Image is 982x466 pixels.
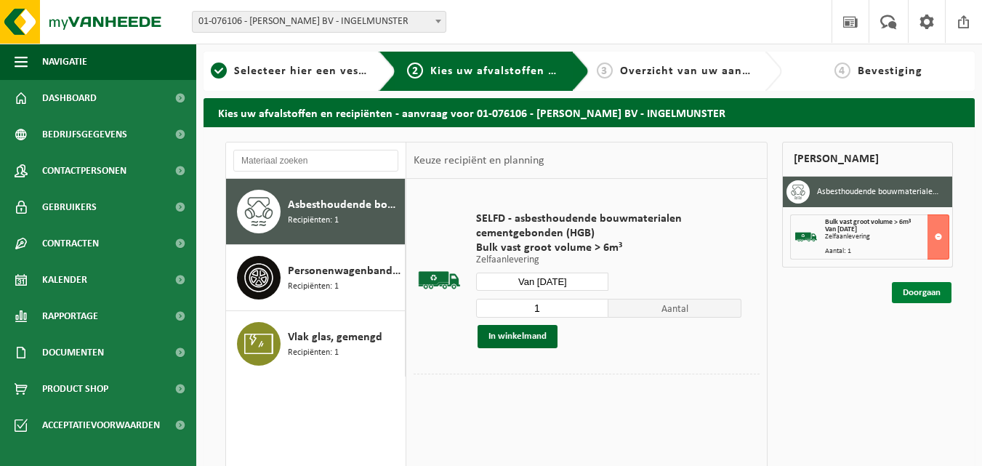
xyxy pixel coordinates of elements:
span: Kalender [42,262,87,298]
span: 01-076106 - JONCKHEERE DIETER BV - INGELMUNSTER [193,12,446,32]
button: Asbesthoudende bouwmaterialen cementgebonden (hechtgebonden) Recipiënten: 1 [226,179,406,245]
span: Recipiënten: 1 [288,346,339,360]
button: Vlak glas, gemengd Recipiënten: 1 [226,311,406,377]
span: 4 [834,63,850,79]
span: Navigatie [42,44,87,80]
span: Kies uw afvalstoffen en recipiënten [430,65,630,77]
strong: Van [DATE] [825,225,857,233]
span: Documenten [42,334,104,371]
span: Bevestiging [858,65,922,77]
span: Bulk vast groot volume > 6m³ [825,218,911,226]
span: Recipiënten: 1 [288,280,339,294]
span: Product Shop [42,371,108,407]
span: 3 [597,63,613,79]
input: Selecteer datum [476,273,608,291]
span: Aantal [608,299,741,318]
span: SELFD - asbesthoudende bouwmaterialen cementgebonden (HGB) [476,212,741,241]
div: [PERSON_NAME] [782,142,953,177]
span: Selecteer hier een vestiging [234,65,391,77]
span: Vlak glas, gemengd [288,329,382,346]
span: Contactpersonen [42,153,126,189]
span: Bedrijfsgegevens [42,116,127,153]
h2: Kies uw afvalstoffen en recipiënten - aanvraag voor 01-076106 - [PERSON_NAME] BV - INGELMUNSTER [204,98,975,126]
p: Zelfaanlevering [476,255,741,265]
a: Doorgaan [892,282,951,303]
span: Recipiënten: 1 [288,214,339,228]
span: Overzicht van uw aanvraag [620,65,773,77]
span: Gebruikers [42,189,97,225]
span: Rapportage [42,298,98,334]
div: Zelfaanlevering [825,233,949,241]
span: Acceptatievoorwaarden [42,407,160,443]
a: 1Selecteer hier een vestiging [211,63,367,80]
span: Asbesthoudende bouwmaterialen cementgebonden (hechtgebonden) [288,196,401,214]
button: In winkelmand [478,325,558,348]
span: 1 [211,63,227,79]
div: Keuze recipiënt en planning [406,142,552,179]
input: Materiaal zoeken [233,150,398,172]
div: Aantal: 1 [825,248,949,255]
span: 01-076106 - JONCKHEERE DIETER BV - INGELMUNSTER [192,11,446,33]
span: Personenwagenbanden met en zonder velg [288,262,401,280]
h3: Asbesthoudende bouwmaterialen cementgebonden (hechtgebonden) [817,180,941,204]
button: Personenwagenbanden met en zonder velg Recipiënten: 1 [226,245,406,311]
span: Contracten [42,225,99,262]
span: 2 [407,63,423,79]
span: Dashboard [42,80,97,116]
span: Bulk vast groot volume > 6m³ [476,241,741,255]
